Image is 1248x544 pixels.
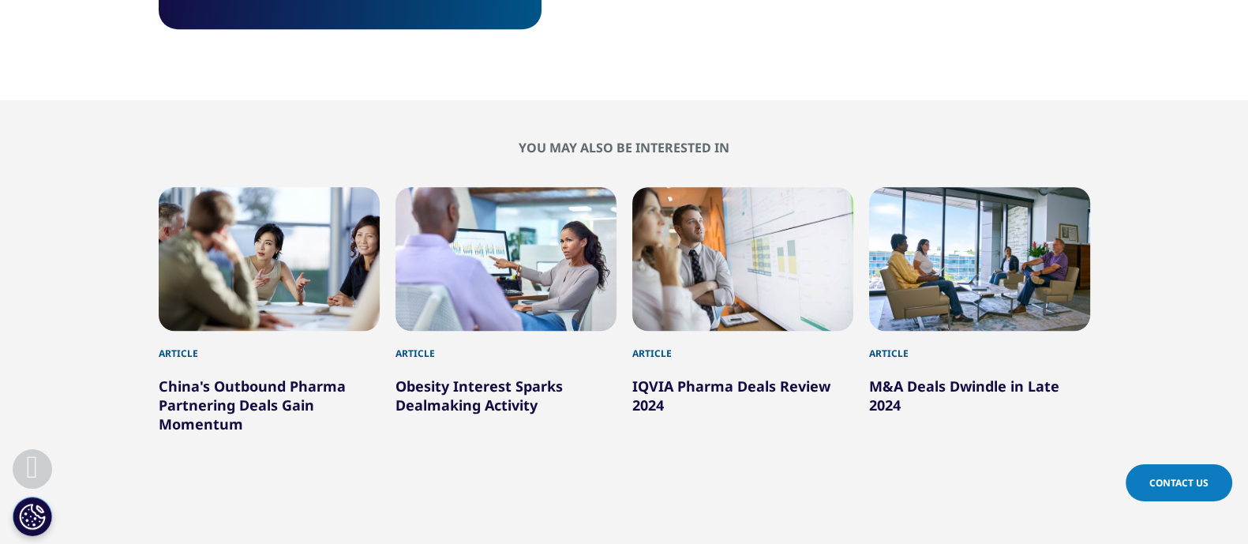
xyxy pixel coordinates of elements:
[632,331,853,361] div: Article
[159,187,380,433] div: 1 / 4
[869,331,1090,361] div: Article
[1126,464,1232,501] a: Contact Us
[395,377,563,415] a: Obesity Interest Sparks Dealmaking Activity
[395,187,617,433] div: 2 / 4
[632,377,830,415] a: IQVIA Pharma Deals Review 2024
[159,331,380,361] div: Article
[13,497,52,536] button: Cookies Settings
[1149,476,1209,490] span: Contact Us
[395,331,617,361] div: Article
[632,187,853,433] div: 3 / 4
[869,377,1059,415] a: M&A Deals Dwindle in Late 2024
[159,140,1090,156] h2: You may also be interested in
[869,187,1090,433] div: 4 / 4
[159,377,346,433] a: China's Outbound Pharma Partnering Deals Gain Momentum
